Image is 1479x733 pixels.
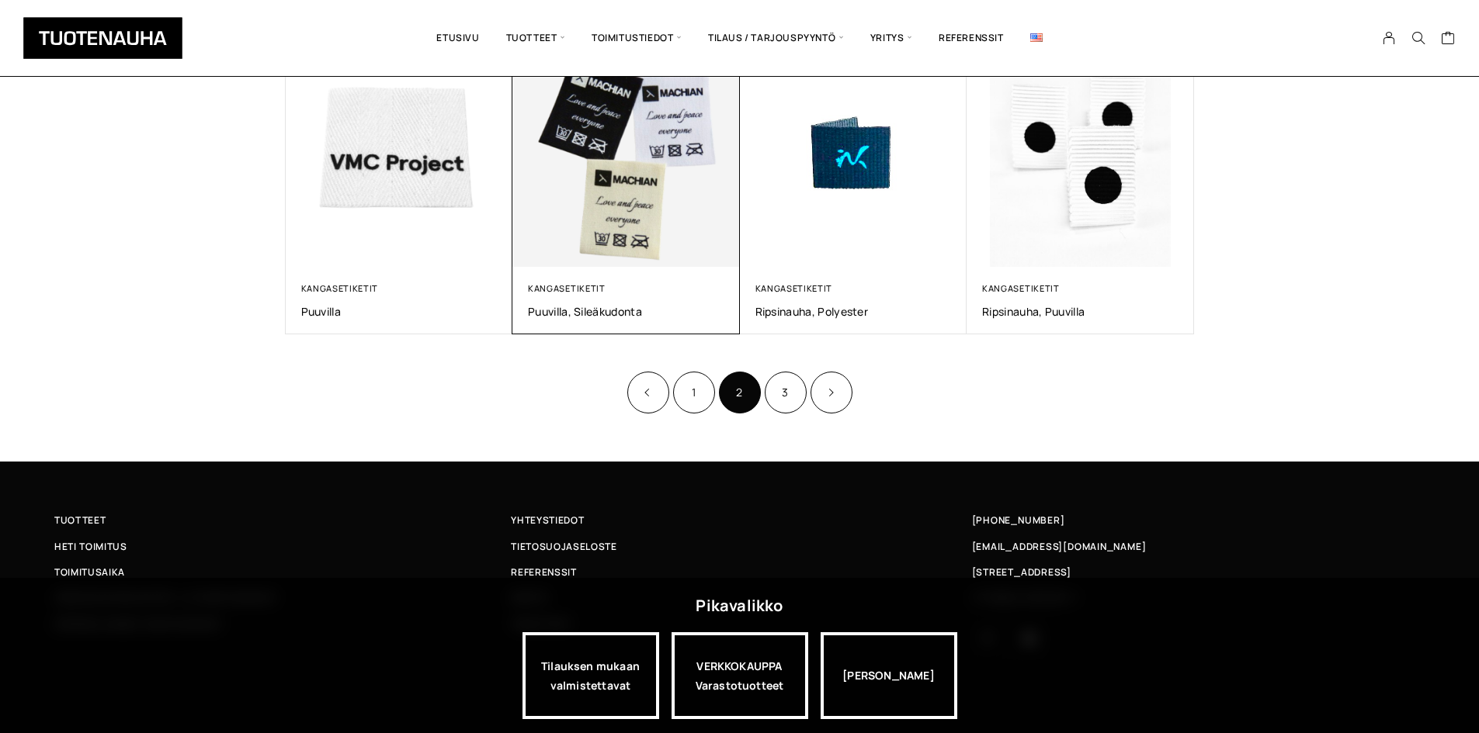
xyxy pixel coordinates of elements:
span: Yritys [857,12,925,64]
a: Cart [1441,30,1456,49]
button: Search [1404,31,1433,45]
a: My Account [1374,31,1404,45]
span: Yhteystiedot [511,512,584,528]
a: Kangasetiketit [301,282,379,294]
a: Puuvilla, sileäkudonta [528,304,724,319]
span: Toimitustiedot [578,12,695,64]
span: Tuotteet [493,12,578,64]
span: Referenssit [511,564,576,580]
span: Tietosuojaseloste [511,538,616,555]
div: Pikavalikko [696,592,783,620]
a: Kangasetiketit [528,282,606,294]
a: [PHONE_NUMBER] [972,512,1065,528]
a: Tietosuojaseloste [511,538,967,555]
div: [PERSON_NAME] [821,632,957,719]
a: [EMAIL_ADDRESS][DOMAIN_NAME] [972,538,1147,555]
span: Heti toimitus [54,538,127,555]
span: [STREET_ADDRESS] [972,564,1071,580]
a: Puuvilla [301,304,498,319]
a: Kangasetiketit [982,282,1060,294]
span: Toimitusaika [54,564,125,580]
a: Referenssit [511,564,967,580]
a: Ripsinauha, polyester [755,304,952,319]
a: Tilauksen mukaan valmistettavat [523,632,659,719]
img: Tuotenauha Oy [23,17,182,59]
a: Heti toimitus [54,538,511,555]
nav: Product Pagination [286,369,1194,415]
a: Yhteystiedot [511,512,967,528]
a: Etusivu [423,12,492,64]
a: Ripsinauha, puuvilla [982,304,1179,319]
span: Tuotteet [54,512,106,528]
img: English [1030,33,1043,42]
a: Sivu 3 [765,372,807,413]
a: VERKKOKAUPPAVarastotuotteet [672,632,808,719]
a: Referenssit [925,12,1017,64]
div: VERKKOKAUPPA Varastotuotteet [672,632,808,719]
span: Tilaus / Tarjouspyyntö [695,12,857,64]
a: Tuotteet [54,512,511,528]
span: Sivu 2 [719,372,761,413]
a: Kangasetiketit [755,282,833,294]
a: Toimitusaika [54,564,511,580]
a: Sivu 1 [673,372,715,413]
